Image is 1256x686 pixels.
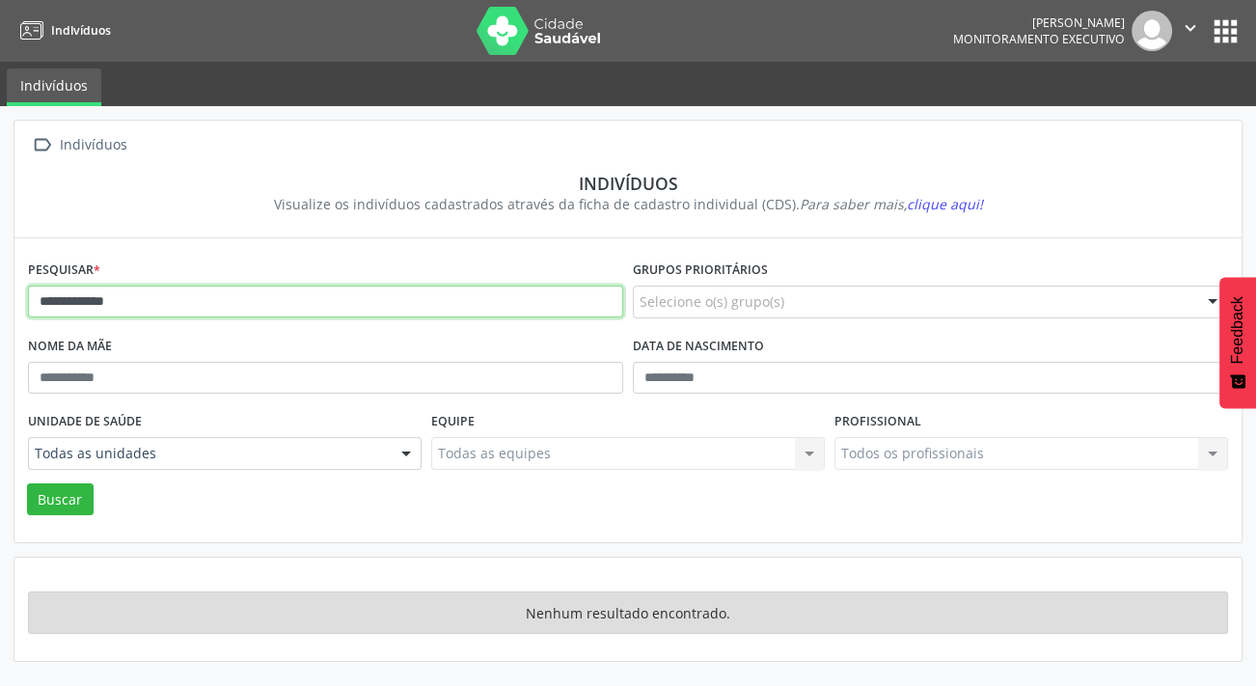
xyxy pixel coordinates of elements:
[1209,14,1242,48] button: apps
[27,483,94,516] button: Buscar
[28,407,142,437] label: Unidade de saúde
[28,131,130,159] a:  Indivíduos
[7,69,101,106] a: Indivíduos
[1219,277,1256,408] button: Feedback - Mostrar pesquisa
[633,256,768,286] label: Grupos prioritários
[431,407,475,437] label: Equipe
[41,173,1215,194] div: Indivíduos
[1229,296,1246,364] span: Feedback
[14,14,111,46] a: Indivíduos
[953,31,1125,47] span: Monitoramento Executivo
[834,407,921,437] label: Profissional
[800,195,983,213] i: Para saber mais,
[28,332,112,362] label: Nome da mãe
[56,131,130,159] div: Indivíduos
[633,332,764,362] label: Data de nascimento
[35,444,382,463] span: Todas as unidades
[907,195,983,213] span: clique aqui!
[953,14,1125,31] div: [PERSON_NAME]
[41,194,1215,214] div: Visualize os indivíduos cadastrados através da ficha de cadastro individual (CDS).
[1132,11,1172,51] img: img
[28,256,100,286] label: Pesquisar
[28,591,1228,634] div: Nenhum resultado encontrado.
[1172,11,1209,51] button: 
[51,22,111,39] span: Indivíduos
[1180,17,1201,39] i: 
[28,131,56,159] i: 
[640,291,784,312] span: Selecione o(s) grupo(s)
